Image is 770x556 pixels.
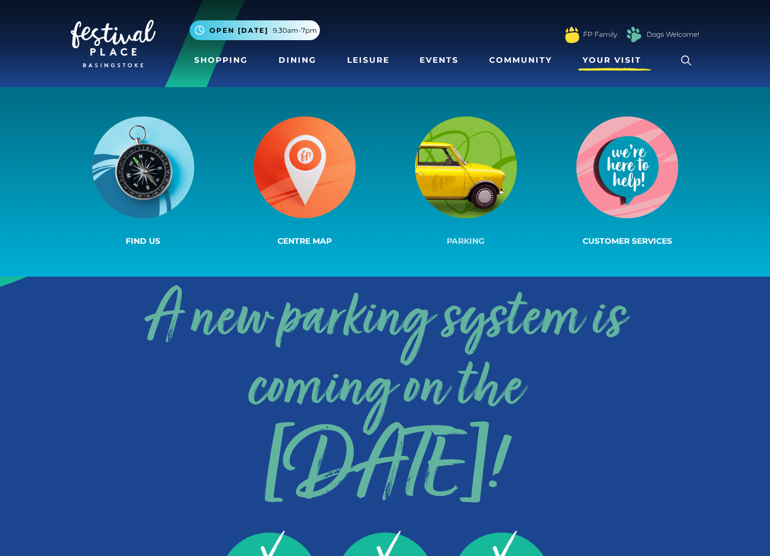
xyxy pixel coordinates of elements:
[190,20,320,40] button: Open [DATE] 9.30am-7pm
[546,114,708,249] a: Customer Services
[224,114,385,249] a: Centre Map
[190,50,253,71] a: Shopping
[485,50,557,71] a: Community
[126,236,160,246] span: Find us
[277,236,332,246] span: Centre Map
[343,50,394,71] a: Leisure
[71,275,699,502] a: A new parking system is coming on the[DATE]!
[209,25,268,36] span: Open [DATE]
[583,29,617,40] a: FP Family
[578,50,652,71] a: Your Visit
[71,20,156,67] img: Festival Place Logo
[385,114,546,249] a: Parking
[583,236,672,246] span: Customer Services
[274,50,321,71] a: Dining
[273,25,317,36] span: 9.30am-7pm
[583,54,641,66] span: Your Visit
[447,236,485,246] span: Parking
[415,50,463,71] a: Events
[71,439,699,502] span: [DATE]!
[62,114,224,249] a: Find us
[647,29,699,40] a: Dogs Welcome!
